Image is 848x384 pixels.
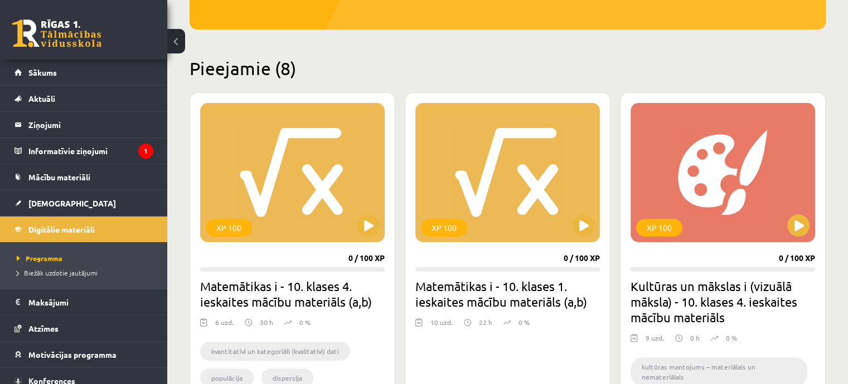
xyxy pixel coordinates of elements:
[215,317,234,334] div: 6 uzd.
[646,333,664,349] div: 9 uzd.
[14,138,153,164] a: Informatīvie ziņojumi1
[28,112,153,137] legend: Ziņojumi
[421,219,467,237] div: XP 100
[14,190,153,216] a: [DEMOGRAPHIC_DATA]
[690,333,700,343] p: 0 h
[28,349,117,360] span: Motivācijas programma
[17,253,156,263] a: Programma
[14,60,153,85] a: Sākums
[28,224,95,234] span: Digitālie materiāli
[28,67,57,77] span: Sākums
[299,317,311,327] p: 0 %
[28,93,55,104] span: Aktuāli
[14,86,153,111] a: Aktuāli
[28,323,59,333] span: Atzīmes
[200,278,385,309] h2: Matemātikas i - 10. klases 4. ieskaites mācību materiāls (a,b)
[415,278,600,309] h2: Matemātikas i - 10. klases 1. ieskaites mācību materiāls (a,b)
[28,289,153,315] legend: Maksājumi
[14,342,153,367] a: Motivācijas programma
[138,144,153,159] i: 1
[479,317,492,327] p: 22 h
[17,268,98,277] span: Biežāk uzdotie jautājumi
[28,198,116,208] span: [DEMOGRAPHIC_DATA]
[631,278,815,325] h2: Kultūras un mākslas i (vizuālā māksla) - 10. klases 4. ieskaites mācību materiāls
[14,164,153,190] a: Mācību materiāli
[17,254,62,263] span: Programma
[14,216,153,242] a: Digitālie materiāli
[14,316,153,341] a: Atzīmes
[12,19,101,47] a: Rīgas 1. Tālmācības vidusskola
[206,219,252,237] div: XP 100
[430,317,453,334] div: 10 uzd.
[200,342,350,361] li: kvantitatīvi un kategoriāli (kvalitatīvi) dati
[636,219,682,237] div: XP 100
[260,317,273,327] p: 30 h
[14,112,153,137] a: Ziņojumi
[190,57,826,79] h2: Pieejamie (8)
[28,138,153,164] legend: Informatīvie ziņojumi
[726,333,737,343] p: 0 %
[28,172,90,182] span: Mācību materiāli
[17,268,156,278] a: Biežāk uzdotie jautājumi
[519,317,530,327] p: 0 %
[14,289,153,315] a: Maksājumi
